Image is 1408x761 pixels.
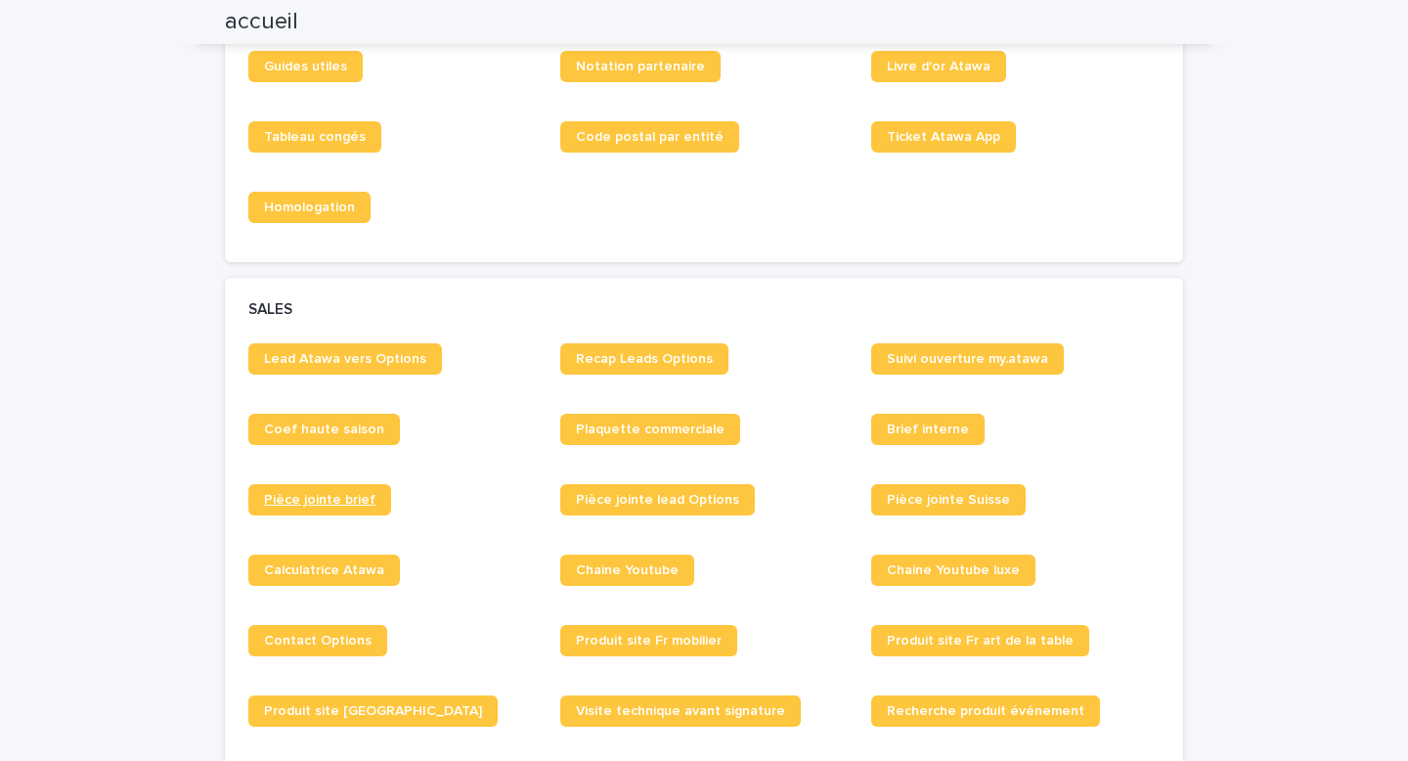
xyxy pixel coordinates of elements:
[576,423,725,436] span: Plaquette commerciale
[264,423,384,436] span: Coef haute saison
[248,121,381,153] a: Tableau congés
[560,121,739,153] a: Code postal par entité
[576,704,785,718] span: Visite technique avant signature
[264,130,366,144] span: Tableau congés
[560,343,728,375] a: Recap Leads Options
[560,555,694,586] a: Chaine Youtube
[248,51,363,82] a: Guides utiles
[264,352,426,366] span: Lead Atawa vers Options
[264,201,355,214] span: Homologation
[264,493,375,507] span: Pièce jointe brief
[248,343,442,375] a: Lead Atawa vers Options
[887,60,990,73] span: Livre d'or Atawa
[871,695,1100,727] a: Recherche produit événement
[248,625,387,656] a: Contact Options
[887,352,1048,366] span: Suivi ouverture my.atawa
[871,555,1035,586] a: Chaine Youtube luxe
[887,130,1000,144] span: Ticket Atawa App
[560,414,740,445] a: Plaquette commerciale
[225,8,298,36] h2: accueil
[248,555,400,586] a: Calculatrice Atawa
[576,493,739,507] span: Pièce jointe lead Options
[871,51,1006,82] a: Livre d'or Atawa
[560,51,721,82] a: Notation partenaire
[248,695,498,727] a: Produit site [GEOGRAPHIC_DATA]
[871,625,1089,656] a: Produit site Fr art de la table
[248,192,371,223] a: Homologation
[871,484,1026,515] a: Pièce jointe Suisse
[248,484,391,515] a: Pièce jointe brief
[887,423,969,436] span: Brief interne
[264,563,384,577] span: Calculatrice Atawa
[576,130,724,144] span: Code postal par entité
[871,414,985,445] a: Brief interne
[576,563,679,577] span: Chaine Youtube
[887,704,1084,718] span: Recherche produit événement
[248,301,292,319] h2: SALES
[264,634,372,648] span: Contact Options
[576,352,713,366] span: Recap Leads Options
[560,484,755,515] a: Pièce jointe lead Options
[560,625,737,656] a: Produit site Fr mobilier
[576,60,705,73] span: Notation partenaire
[871,343,1064,375] a: Suivi ouverture my.atawa
[887,493,1010,507] span: Pièce jointe Suisse
[560,695,801,727] a: Visite technique avant signature
[264,60,347,73] span: Guides utiles
[887,563,1020,577] span: Chaine Youtube luxe
[871,121,1016,153] a: Ticket Atawa App
[248,414,400,445] a: Coef haute saison
[576,634,722,648] span: Produit site Fr mobilier
[887,634,1074,648] span: Produit site Fr art de la table
[264,704,482,718] span: Produit site [GEOGRAPHIC_DATA]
